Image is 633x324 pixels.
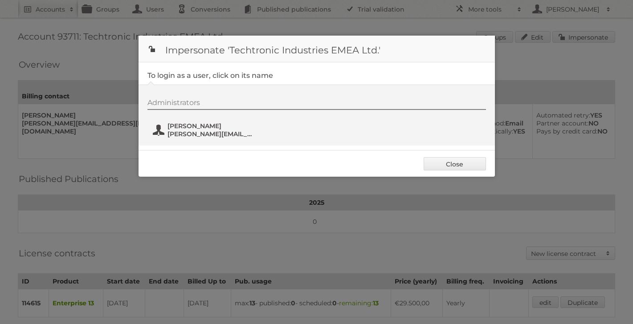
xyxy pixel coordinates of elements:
[167,122,254,130] span: [PERSON_NAME]
[152,121,257,139] button: [PERSON_NAME] [PERSON_NAME][EMAIL_ADDRESS][PERSON_NAME][DOMAIN_NAME]
[167,130,254,138] span: [PERSON_NAME][EMAIL_ADDRESS][PERSON_NAME][DOMAIN_NAME]
[139,36,495,62] h1: Impersonate 'Techtronic Industries EMEA Ltd.'
[147,71,273,80] legend: To login as a user, click on its name
[147,98,486,110] div: Administrators
[424,157,486,170] a: Close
